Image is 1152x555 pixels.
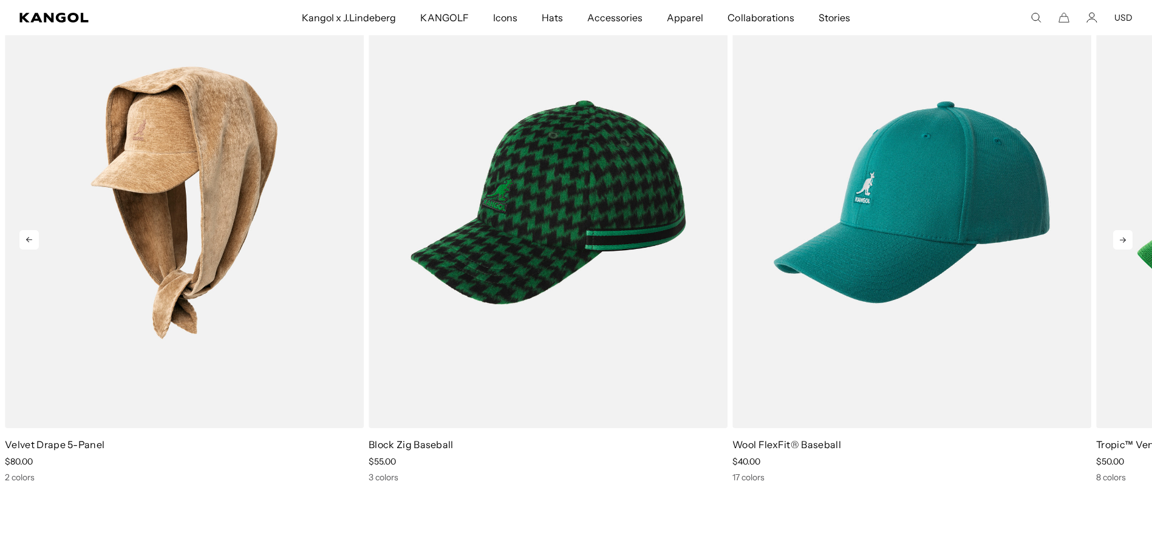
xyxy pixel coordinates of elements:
[1031,12,1041,23] summary: Search here
[1114,12,1133,23] button: USD
[369,472,728,483] div: 3 colors
[732,456,760,467] span: $40.00
[732,438,841,451] a: Wool FlexFit® Baseball
[5,438,104,451] a: Velvet Drape 5-Panel
[369,438,454,451] a: Block Zig Baseball
[732,472,1091,483] div: 17 colors
[19,13,200,22] a: Kangol
[1058,12,1069,23] button: Cart
[369,456,396,467] span: $55.00
[1096,456,1124,467] span: $50.00
[1086,12,1097,23] a: Account
[5,456,33,467] span: $80.00
[5,472,364,483] div: 2 colors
